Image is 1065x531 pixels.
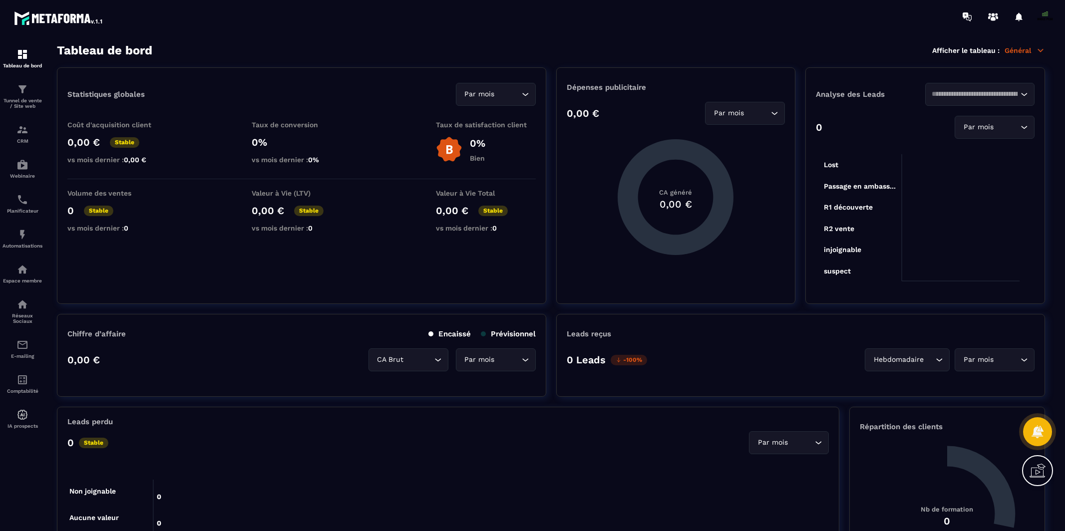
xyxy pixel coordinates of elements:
[67,224,167,232] p: vs mois dernier :
[436,224,536,232] p: vs mois dernier :
[824,225,854,233] tspan: R2 vente
[57,43,152,57] h3: Tableau de bord
[824,161,838,169] tspan: Lost
[436,136,462,163] img: b-badge-o.b3b20ee6.svg
[492,224,497,232] span: 0
[308,156,319,164] span: 0%
[2,221,42,256] a: automationsautomationsAutomatisations
[16,264,28,275] img: automations
[84,206,113,216] p: Stable
[110,137,139,148] p: Stable
[67,354,100,366] p: 0,00 €
[470,154,485,162] p: Bien
[816,90,925,99] p: Analyse des Leads
[2,353,42,359] p: E-mailing
[16,229,28,241] img: automations
[2,313,42,324] p: Réseaux Sociaux
[462,89,497,100] span: Par mois
[871,354,926,365] span: Hebdomadaire
[16,374,28,386] img: accountant
[746,108,768,119] input: Search for option
[955,116,1035,139] div: Search for option
[749,431,829,454] div: Search for option
[2,291,42,331] a: social-networksocial-networkRéseaux Sociaux
[925,83,1035,106] div: Search for option
[294,206,324,216] p: Stable
[567,354,606,366] p: 0 Leads
[456,348,536,371] div: Search for option
[252,156,352,164] p: vs mois dernier :
[824,246,861,254] tspan: injoignable
[67,136,100,148] p: 0,00 €
[16,298,28,310] img: social-network
[705,102,785,125] div: Search for option
[567,329,611,338] p: Leads reçus
[2,63,42,68] p: Tableau de bord
[961,122,996,133] span: Par mois
[67,417,113,426] p: Leads perdu
[478,206,508,216] p: Stable
[932,89,1018,100] input: Search for option
[368,348,448,371] div: Search for option
[79,438,108,448] p: Stable
[2,423,42,429] p: IA prospects
[252,189,352,197] p: Valeur à Vie (LTV)
[69,514,119,522] tspan: Aucune valeur
[824,203,873,211] tspan: R1 découverte
[252,224,352,232] p: vs mois dernier :
[824,267,851,275] tspan: suspect
[2,151,42,186] a: automationsautomationsWebinaire
[252,205,284,217] p: 0,00 €
[2,116,42,151] a: formationformationCRM
[865,348,950,371] div: Search for option
[436,205,468,217] p: 0,00 €
[2,366,42,401] a: accountantaccountantComptabilité
[252,121,352,129] p: Taux de conversion
[711,108,746,119] span: Par mois
[436,121,536,129] p: Taux de satisfaction client
[67,205,74,217] p: 0
[2,331,42,366] a: emailemailE-mailing
[961,354,996,365] span: Par mois
[481,329,536,338] p: Prévisionnel
[456,83,536,106] div: Search for option
[16,83,28,95] img: formation
[860,422,1035,431] p: Répartition des clients
[16,48,28,60] img: formation
[124,224,128,232] span: 0
[2,186,42,221] a: schedulerschedulerPlanificateur
[2,243,42,249] p: Automatisations
[67,90,145,99] p: Statistiques globales
[462,354,497,365] span: Par mois
[14,9,104,27] img: logo
[436,189,536,197] p: Valeur à Vie Total
[2,173,42,179] p: Webinaire
[67,121,167,129] p: Coût d'acquisition client
[2,41,42,76] a: formationformationTableau de bord
[790,437,812,448] input: Search for option
[16,159,28,171] img: automations
[69,487,116,496] tspan: Non joignable
[406,354,432,365] input: Search for option
[932,46,1000,54] p: Afficher le tableau :
[428,329,471,338] p: Encaissé
[2,256,42,291] a: automationsautomationsEspace membre
[1005,46,1045,55] p: Général
[16,194,28,206] img: scheduler
[996,122,1018,133] input: Search for option
[2,388,42,394] p: Comptabilité
[755,437,790,448] span: Par mois
[2,138,42,144] p: CRM
[611,355,647,365] p: -100%
[2,98,42,109] p: Tunnel de vente / Site web
[497,354,519,365] input: Search for option
[816,121,822,133] p: 0
[2,208,42,214] p: Planificateur
[2,76,42,116] a: formationformationTunnel de vente / Site web
[567,83,785,92] p: Dépenses publicitaire
[16,124,28,136] img: formation
[996,354,1018,365] input: Search for option
[67,329,126,338] p: Chiffre d’affaire
[470,137,485,149] p: 0%
[16,409,28,421] img: automations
